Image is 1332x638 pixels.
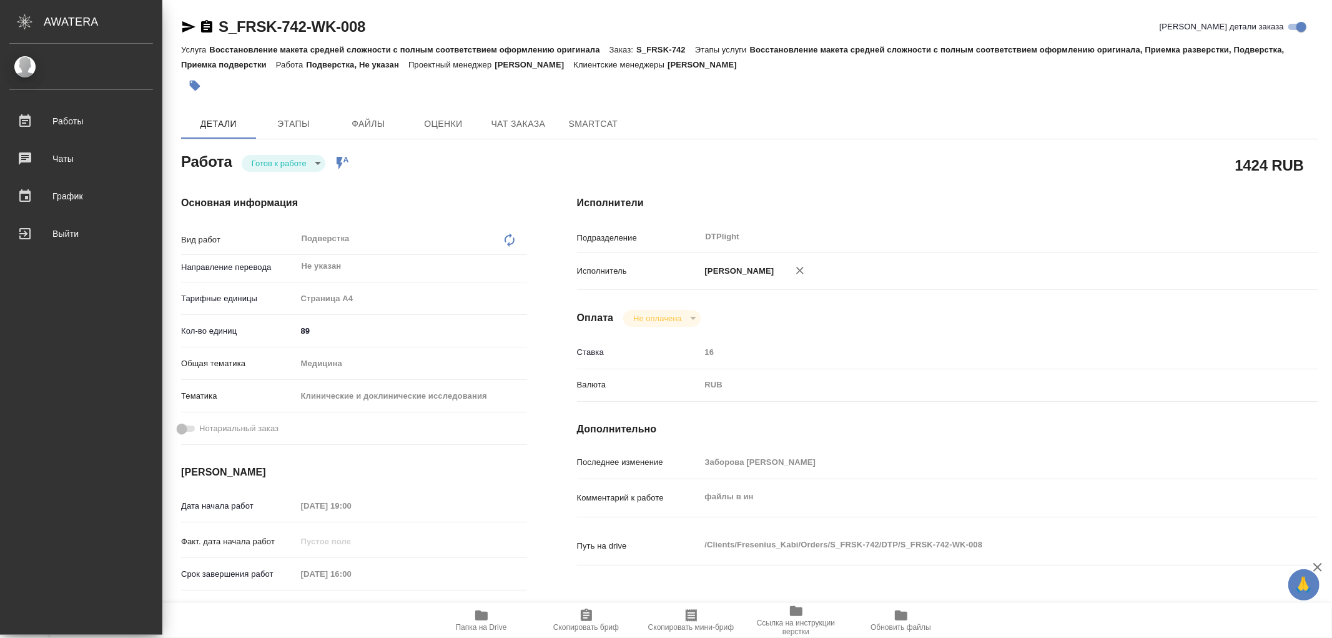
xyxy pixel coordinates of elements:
textarea: /Clients/Fresenius_Kabi/Orders/S_FRSK-742/DTP/S_FRSK-742-WK-008 [701,534,1256,556]
p: Проектный менеджер [408,60,495,69]
div: Чаты [9,149,153,168]
span: Оценки [413,116,473,132]
span: Этапы [264,116,323,132]
span: 🙏 [1293,572,1315,598]
div: График [9,187,153,206]
span: [PERSON_NAME] детали заказа [1160,21,1284,33]
div: AWATERA [44,9,162,34]
input: Пустое поле [701,343,1256,361]
h4: Дополнительно [577,422,1318,437]
p: Направление перевода [181,261,297,274]
p: Срок завершения работ [181,568,297,581]
p: Подверстка, Не указан [306,60,408,69]
input: Пустое поле [297,565,406,583]
p: Факт. дата начала работ [181,536,297,548]
button: Добавить тэг [181,72,209,99]
p: Вид работ [181,234,297,246]
span: Скопировать бриф [553,623,619,632]
span: Нотариальный заказ [199,422,279,435]
h2: Работа [181,149,232,172]
p: [PERSON_NAME] [668,60,746,69]
p: Валюта [577,379,701,391]
p: Дата начала работ [181,500,297,512]
button: Скопировать ссылку [199,19,214,34]
h4: Оплата [577,311,614,326]
h4: Основная информация [181,196,527,211]
p: Последнее изменение [577,456,701,469]
p: Тематика [181,390,297,402]
p: Ставка [577,346,701,359]
div: Готов к работе [623,310,700,327]
p: Клиентские менеджеры [573,60,668,69]
button: Скопировать бриф [534,603,639,638]
p: Работа [276,60,307,69]
span: Скопировать мини-бриф [648,623,734,632]
span: Детали [189,116,249,132]
button: Готов к работе [248,158,310,169]
input: Пустое поле [701,453,1256,471]
div: Работы [9,112,153,131]
p: Кол-во единиц [181,325,297,337]
p: Путь на drive [577,540,701,552]
div: Готов к работе [242,155,325,172]
p: Услуга [181,45,209,54]
div: Медицина [297,353,527,374]
button: 🙏 [1288,569,1320,601]
p: [PERSON_NAME] [495,60,573,69]
span: Ссылка на инструкции верстки [751,619,841,636]
textarea: файлы в ин [701,486,1256,507]
div: RUB [701,374,1256,396]
p: Комментарий к работе [577,492,701,504]
p: [PERSON_NAME] [701,265,774,277]
p: Заказ: [609,45,636,54]
button: Ссылка на инструкции верстки [744,603,849,638]
h4: [PERSON_NAME] [181,465,527,480]
h4: Исполнители [577,196,1318,211]
p: S_FRSK-742 [636,45,695,54]
div: Выйти [9,224,153,243]
button: Скопировать ссылку для ЯМессенджера [181,19,196,34]
div: Клинические и доклинические исследования [297,386,527,407]
div: Страница А4 [297,288,527,309]
span: Папка на Drive [456,623,507,632]
a: S_FRSK-742-WK-008 [219,18,365,35]
a: Выйти [3,218,159,249]
button: Папка на Drive [429,603,534,638]
span: Файлы [338,116,398,132]
button: Удалить исполнителя [786,257,814,284]
a: Чаты [3,143,159,174]
h2: 1424 RUB [1235,154,1304,176]
button: Не оплачена [629,313,685,324]
p: Тарифные единицы [181,292,297,305]
input: ✎ Введи что-нибудь [297,322,527,340]
button: Скопировать мини-бриф [639,603,744,638]
a: График [3,181,159,212]
p: Общая тематика [181,357,297,370]
p: Исполнитель [577,265,701,277]
p: Этапы услуги [695,45,750,54]
p: Восстановление макета средней сложности с полным соответствием оформлению оригинала [209,45,609,54]
input: Пустое поле [297,497,406,515]
input: Пустое поле [297,532,406,551]
span: Обновить файлы [871,623,931,632]
span: SmartCat [563,116,623,132]
p: Подразделение [577,232,701,244]
span: Чат заказа [488,116,548,132]
button: Обновить файлы [849,603,954,638]
a: Работы [3,106,159,137]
